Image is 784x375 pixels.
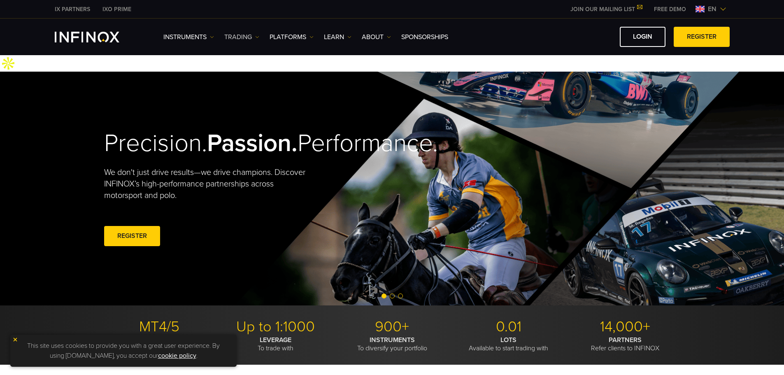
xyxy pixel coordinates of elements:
[104,128,363,158] h2: Precision. Performance.
[104,318,214,336] p: MT4/5
[390,293,395,298] span: Go to slide 2
[370,336,415,344] strong: INSTRUMENTS
[270,32,314,42] a: PLATFORMS
[609,336,642,344] strong: PARTNERS
[454,318,564,336] p: 0.01
[158,352,196,360] a: cookie policy
[564,6,648,13] a: JOIN OUR MAILING LIST
[674,27,730,47] a: REGISTER
[337,336,447,352] p: To diversify your portfolio
[570,318,680,336] p: 14,000+
[221,318,331,336] p: Up to 1:1000
[620,27,665,47] a: LOGIN
[705,4,720,14] span: en
[401,32,448,42] a: SPONSORSHIPS
[398,293,403,298] span: Go to slide 3
[49,5,96,14] a: INFINOX
[324,32,351,42] a: Learn
[648,5,692,14] a: INFINOX MENU
[382,293,386,298] span: Go to slide 1
[104,226,160,246] a: REGISTER
[55,32,139,42] a: INFINOX Logo
[454,336,564,352] p: Available to start trading with
[570,336,680,352] p: Refer clients to INFINOX
[221,336,331,352] p: To trade with
[207,128,298,158] strong: Passion.
[362,32,391,42] a: ABOUT
[500,336,516,344] strong: LOTS
[96,5,137,14] a: INFINOX
[104,167,312,201] p: We don't just drive results—we drive champions. Discover INFINOX’s high-performance partnerships ...
[260,336,291,344] strong: LEVERAGE
[14,339,233,363] p: This site uses cookies to provide you with a great user experience. By using [DOMAIN_NAME], you a...
[12,337,18,342] img: yellow close icon
[163,32,214,42] a: Instruments
[224,32,259,42] a: TRADING
[337,318,447,336] p: 900+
